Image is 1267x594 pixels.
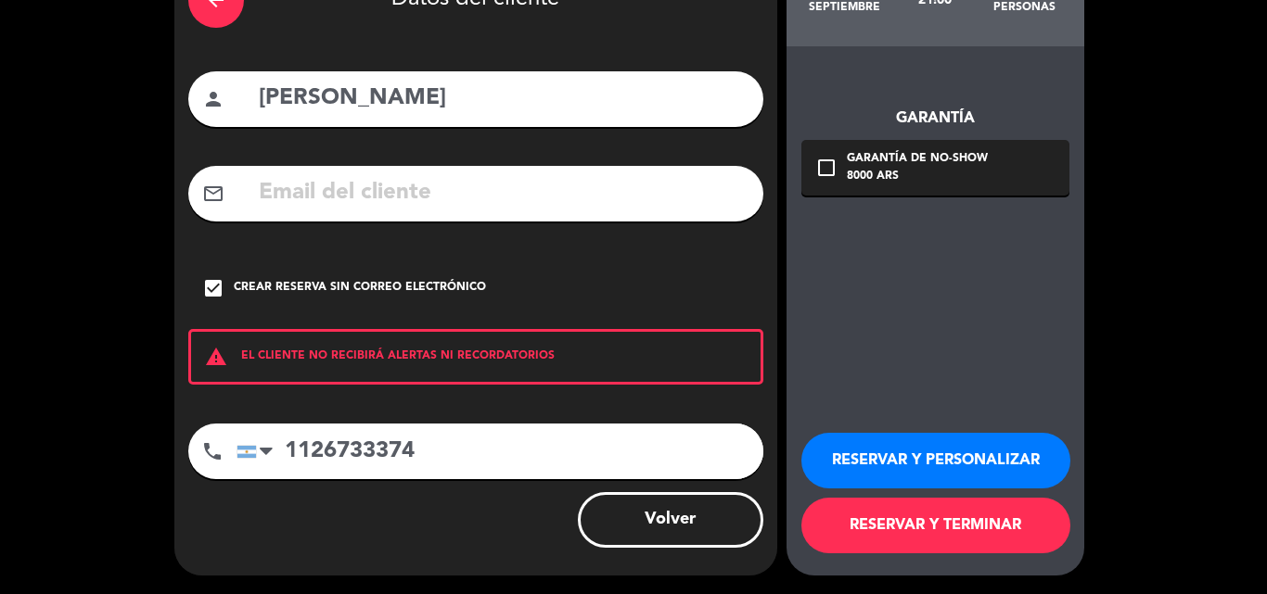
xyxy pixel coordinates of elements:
i: person [202,88,224,110]
i: warning [191,346,241,368]
div: EL CLIENTE NO RECIBIRÁ ALERTAS NI RECORDATORIOS [188,329,763,385]
input: Número de teléfono... [237,423,763,479]
input: Email del cliente [257,174,749,212]
div: Crear reserva sin correo electrónico [234,279,486,297]
button: Volver [578,492,763,548]
i: check_box_outline_blank [815,157,838,179]
button: RESERVAR Y TERMINAR [801,498,1070,553]
button: RESERVAR Y PERSONALIZAR [801,433,1070,488]
i: check_box [202,277,224,299]
div: Garantía [801,107,1069,131]
div: Garantía de no-show [847,150,988,169]
div: 8000 ARS [847,168,988,186]
i: phone [201,440,224,462]
input: Nombre del cliente [257,80,749,118]
i: mail_outline [202,183,224,205]
div: Argentina: +54 [237,424,280,478]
